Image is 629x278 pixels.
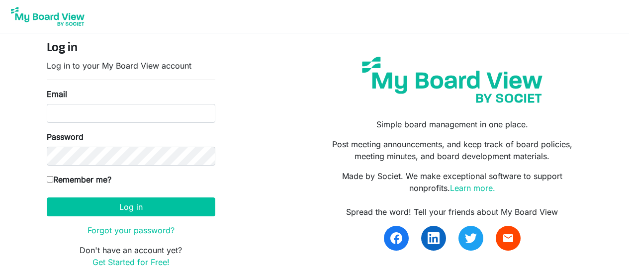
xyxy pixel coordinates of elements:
span: email [502,232,514,244]
p: Simple board management in one place. [322,118,582,130]
p: Don't have an account yet? [47,244,215,268]
img: linkedin.svg [428,232,440,244]
p: Made by Societ. We make exceptional software to support nonprofits. [322,170,582,194]
a: Get Started for Free! [92,257,170,267]
a: email [496,226,521,251]
div: Spread the word! Tell your friends about My Board View [322,206,582,218]
h4: Log in [47,41,215,56]
a: Forgot your password? [88,225,175,235]
a: Learn more. [450,183,495,193]
img: my-board-view-societ.svg [355,49,550,110]
input: Remember me? [47,176,53,183]
label: Email [47,88,67,100]
img: My Board View Logo [8,4,88,29]
label: Remember me? [47,174,111,185]
img: facebook.svg [390,232,402,244]
p: Log in to your My Board View account [47,60,215,72]
img: twitter.svg [465,232,477,244]
label: Password [47,131,84,143]
button: Log in [47,197,215,216]
p: Post meeting announcements, and keep track of board policies, meeting minutes, and board developm... [322,138,582,162]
